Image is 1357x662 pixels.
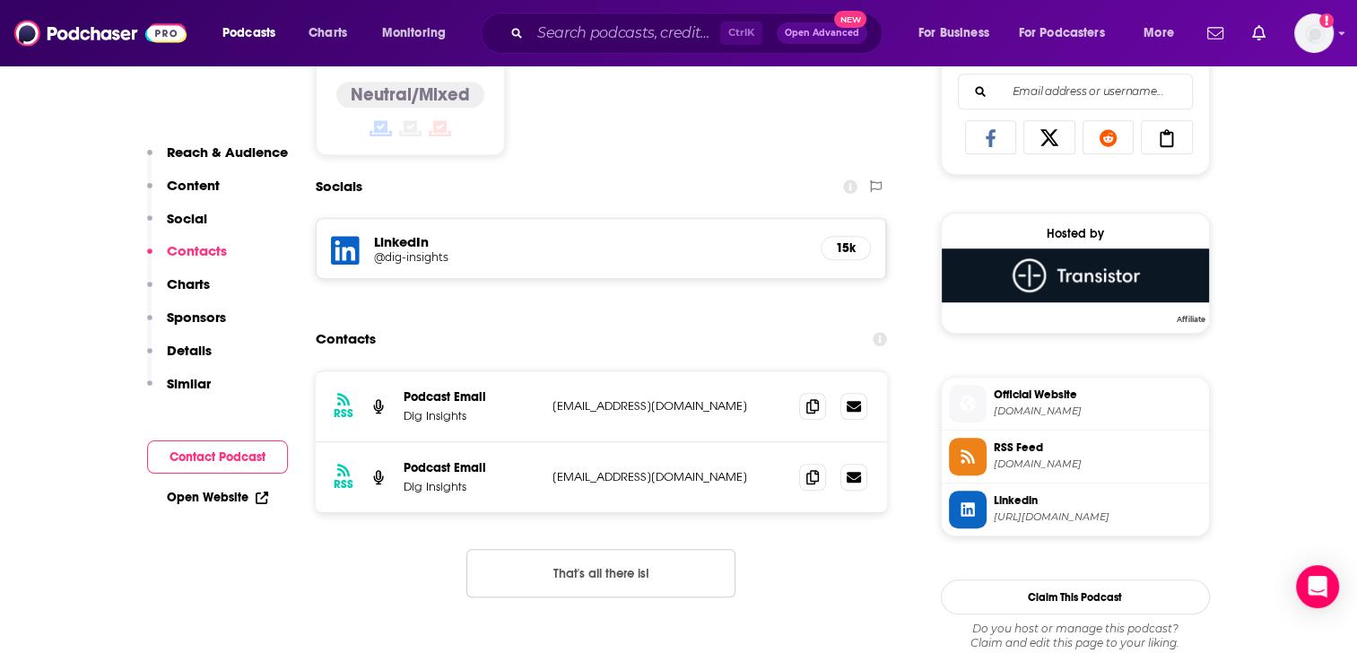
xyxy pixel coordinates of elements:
button: Contacts [147,242,227,275]
h2: Socials [316,170,362,204]
a: Open Website [167,490,268,505]
div: Search followers [958,74,1193,109]
h5: LinkedIn [374,233,807,250]
button: Open AdvancedNew [777,22,867,44]
button: Similar [147,375,211,408]
h5: @dig-insights [374,250,661,264]
a: Linkedin[URL][DOMAIN_NAME] [949,491,1202,528]
span: RSS Feed [994,440,1202,456]
p: Dig Insights [404,479,538,494]
span: Monitoring [382,21,446,46]
a: @dig-insights [374,250,807,264]
span: For Business [918,21,989,46]
input: Search podcasts, credits, & more... [530,19,720,48]
button: Claim This Podcast [941,579,1210,614]
p: Content [167,177,220,194]
button: Social [147,210,207,243]
span: feeds.transistor.fm [994,457,1202,471]
a: Copy Link [1141,120,1193,154]
button: Charts [147,275,210,309]
button: open menu [1007,19,1131,48]
img: User Profile [1294,13,1334,53]
span: New [834,11,866,28]
button: Show profile menu [1294,13,1334,53]
a: Official Website[DOMAIN_NAME] [949,385,1202,422]
span: Linkedin [994,492,1202,509]
h3: RSS [334,406,353,421]
div: Open Intercom Messenger [1296,565,1339,608]
a: Show notifications dropdown [1200,18,1231,48]
a: Show notifications dropdown [1245,18,1273,48]
p: [EMAIL_ADDRESS][DOMAIN_NAME] [552,469,786,484]
button: Content [147,177,220,210]
span: Open Advanced [785,29,859,38]
a: Share on X/Twitter [1023,120,1075,154]
span: Podcasts [222,21,275,46]
div: Claim and edit this page to your liking. [941,622,1210,650]
button: Contact Podcast [147,440,288,474]
span: Logged in as rgertner [1294,13,1334,53]
h2: Contacts [316,322,376,356]
span: Ctrl K [720,22,762,45]
button: Nothing here. [466,549,735,597]
span: More [1144,21,1174,46]
button: open menu [210,19,299,48]
svg: Add a profile image [1319,13,1334,28]
button: open menu [906,19,1012,48]
h3: RSS [334,477,353,492]
a: Share on Facebook [965,120,1017,154]
h5: 15k [836,240,856,256]
input: Email address or username... [973,74,1178,109]
span: Official Website [994,387,1202,403]
div: Search podcasts, credits, & more... [498,13,900,54]
p: Podcast Email [404,460,538,475]
span: https://www.linkedin.com/company/dig-insights [994,510,1202,524]
button: open menu [370,19,469,48]
button: Details [147,342,212,375]
a: Share on Reddit [1083,120,1135,154]
p: Dig Insights [404,408,538,423]
button: Reach & Audience [147,144,288,177]
span: Charts [309,21,347,46]
a: Charts [297,19,358,48]
a: Transistor [942,248,1209,322]
img: Podchaser - Follow, Share and Rate Podcasts [14,16,187,50]
span: Do you host or manage this podcast? [941,622,1210,636]
p: Reach & Audience [167,144,288,161]
p: Details [167,342,212,359]
p: Social [167,210,207,227]
button: open menu [1131,19,1196,48]
p: Charts [167,275,210,292]
p: [EMAIL_ADDRESS][DOMAIN_NAME] [552,398,786,414]
span: Affiliate [1173,314,1209,325]
span: For Podcasters [1019,21,1105,46]
p: Contacts [167,242,227,259]
span: digin.transistor.fm [994,405,1202,418]
p: Podcast Email [404,389,538,405]
a: RSS Feed[DOMAIN_NAME] [949,438,1202,475]
img: Transistor [942,248,1209,302]
p: Similar [167,375,211,392]
h4: Neutral/Mixed [351,83,470,106]
div: Hosted by [942,226,1209,241]
p: Sponsors [167,309,226,326]
button: Sponsors [147,309,226,342]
